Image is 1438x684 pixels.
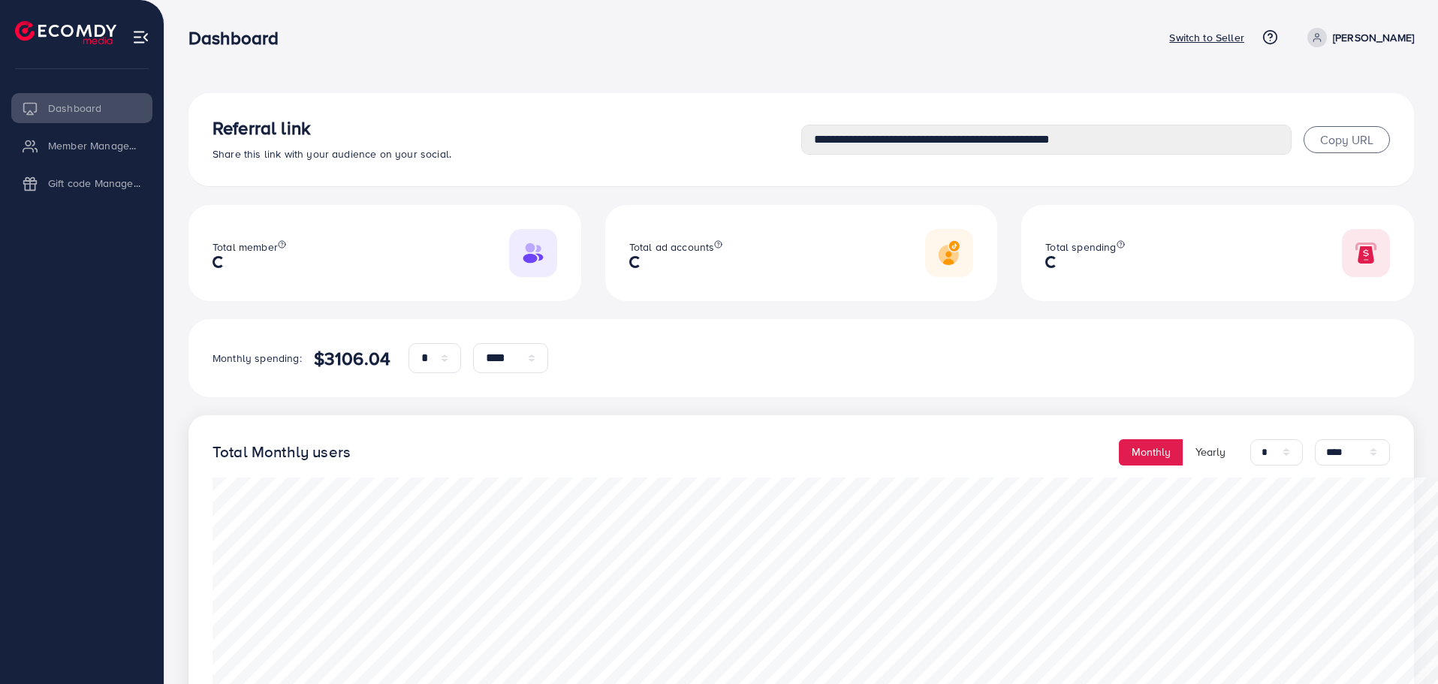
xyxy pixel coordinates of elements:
[1045,240,1116,255] span: Total spending
[1304,126,1390,153] button: Copy URL
[925,229,973,277] img: Responsive image
[629,240,715,255] span: Total ad accounts
[213,117,801,139] h3: Referral link
[213,240,278,255] span: Total member
[213,443,351,462] h4: Total Monthly users
[509,229,557,277] img: Responsive image
[15,21,116,44] img: logo
[1183,439,1238,466] button: Yearly
[1342,229,1390,277] img: Responsive image
[213,146,451,161] span: Share this link with your audience on your social.
[188,27,291,49] h3: Dashboard
[1119,439,1183,466] button: Monthly
[1169,29,1244,47] p: Switch to Seller
[1333,29,1414,47] p: [PERSON_NAME]
[213,349,302,367] p: Monthly spending:
[132,29,149,46] img: menu
[1320,131,1373,148] span: Copy URL
[1301,28,1414,47] a: [PERSON_NAME]
[314,348,390,369] h4: $3106.04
